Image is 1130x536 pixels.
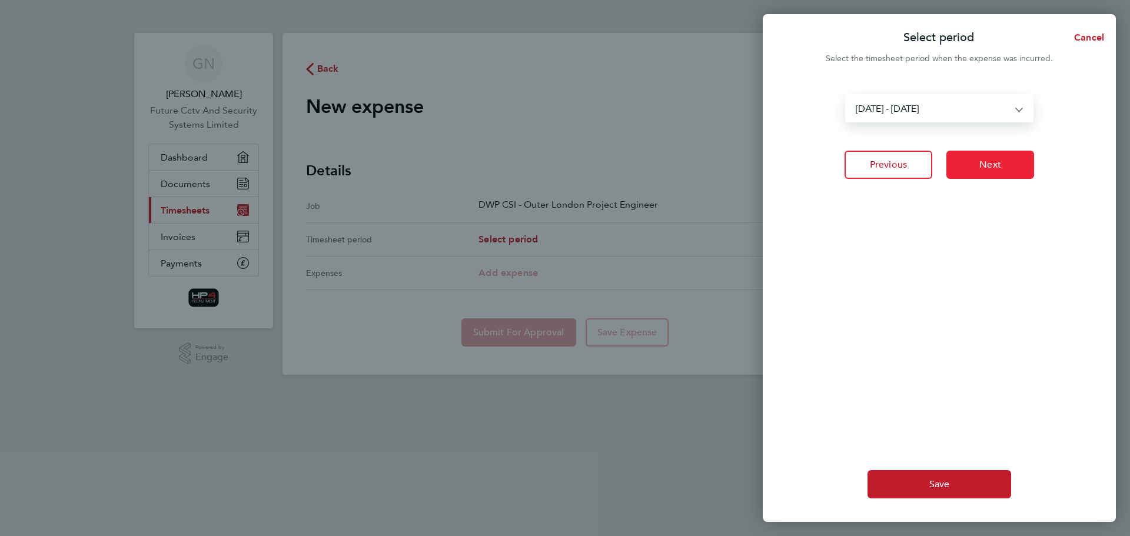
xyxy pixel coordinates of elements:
button: Cancel [1055,26,1116,49]
p: Select period [903,29,974,46]
div: Select the timesheet period when the expense was incurred. [763,52,1116,66]
span: Save [929,478,950,490]
select: expenses-timesheet-period-select [846,95,1018,121]
button: Save [868,470,1011,498]
span: Previous [870,159,907,171]
span: Next [979,159,1001,171]
button: Previous [845,151,932,179]
span: Cancel [1071,32,1104,43]
button: Next [946,151,1034,179]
